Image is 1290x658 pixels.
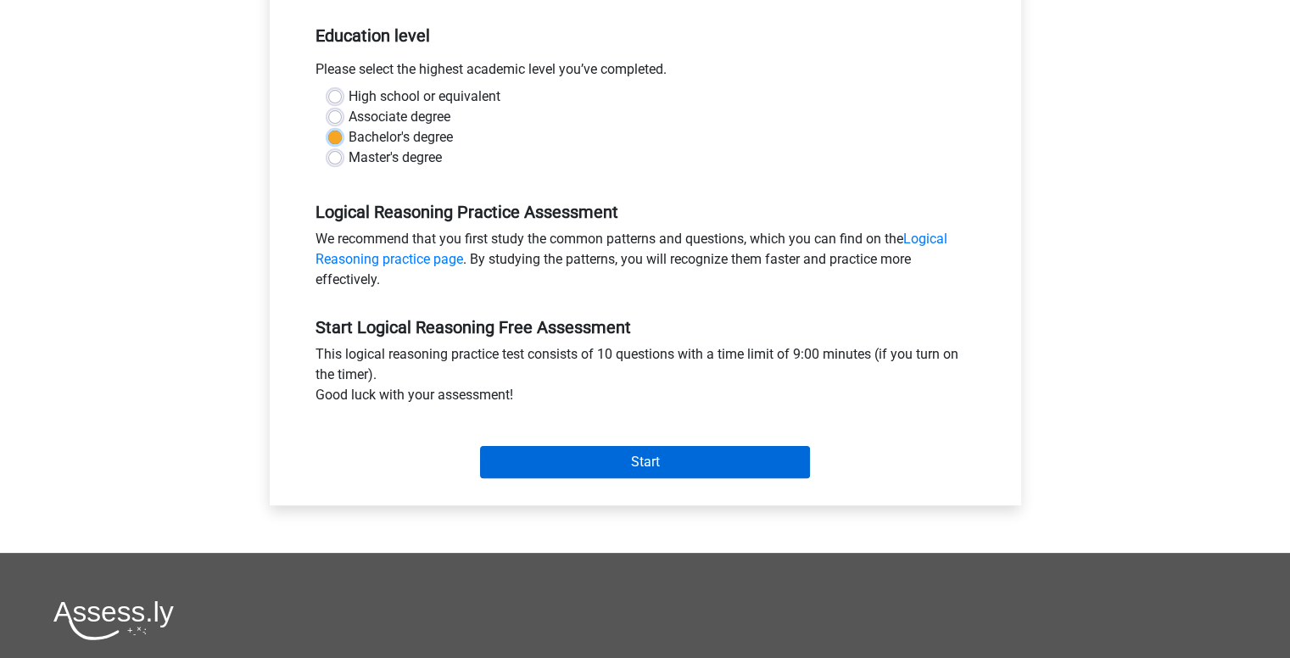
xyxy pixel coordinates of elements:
[349,86,500,107] label: High school or equivalent
[349,107,450,127] label: Associate degree
[303,344,988,412] div: This logical reasoning practice test consists of 10 questions with a time limit of 9:00 minutes (...
[480,446,810,478] input: Start
[316,317,975,337] h5: Start Logical Reasoning Free Assessment
[349,127,453,148] label: Bachelor's degree
[303,229,988,297] div: We recommend that you first study the common patterns and questions, which you can find on the . ...
[316,202,975,222] h5: Logical Reasoning Practice Assessment
[349,148,442,168] label: Master's degree
[53,600,174,640] img: Assessly logo
[316,19,975,53] h5: Education level
[303,59,988,86] div: Please select the highest academic level you’ve completed.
